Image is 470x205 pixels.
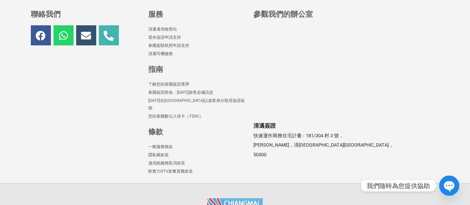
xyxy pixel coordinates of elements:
[148,27,177,32] font: 清邁邊境檢查站
[306,133,344,138] font: 181/304 村 3 號，
[148,80,246,121] nav: 選單
[148,153,169,157] font: 隱私權政策
[148,42,246,50] a: 泰國駕駛執照申請支持
[253,10,313,19] font: 參觀我們的辦公室
[148,80,246,89] a: 了解您的泰國簽證選擇
[148,90,213,95] font: 泰國簽證豁免：[DATE]旅客必備訊息
[148,82,189,87] font: 了解您的泰國簽證選擇
[148,35,181,40] font: 退休簽證申請支持
[253,152,266,157] font: 50300
[148,10,163,19] font: 服務
[148,43,189,48] font: 泰國駕駛執照申請支持
[148,25,246,58] nav: 選單
[148,51,173,56] font: 清邁司機服務
[148,65,163,74] font: 指南
[148,33,246,42] a: 退休簽證申請支持
[253,122,276,129] font: 清邁簽證
[148,169,193,174] font: 軟實力DTV套餐退費政策
[148,25,246,33] a: 清邁邊境檢查站
[148,112,246,121] a: 您的泰國數位入境卡（TDAC）
[148,167,246,176] a: 軟實力DTV套餐退費政策
[148,151,246,159] a: 隱私權政策
[148,144,173,149] font: 一般服務條款
[148,161,185,166] font: 邊境跑服務取消政策
[253,133,304,138] font: 快速運作商務住宅計畫 -
[148,98,245,110] font: [DATE]在[GEOGRAPHIC_DATA]以遊客身分取得簽證延期
[294,142,393,148] font: 清[GEOGRAPHIC_DATA][GEOGRAPHIC_DATA]，
[148,114,204,119] font: 您的泰國數位入境卡（TDAC）
[148,127,163,136] font: 條款
[31,10,61,19] font: 聯絡我們
[148,143,246,151] a: 一般服務條款
[148,159,246,167] a: 邊境跑服務取消政策
[253,142,294,148] font: [PERSON_NAME]，
[148,89,246,97] a: 泰國簽證豁免：[DATE]旅客必備訊息
[148,50,246,58] a: 清邁司機服務
[148,97,246,112] a: [DATE]在[GEOGRAPHIC_DATA]以遊客身分取得簽證延期
[148,143,246,176] nav: 選單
